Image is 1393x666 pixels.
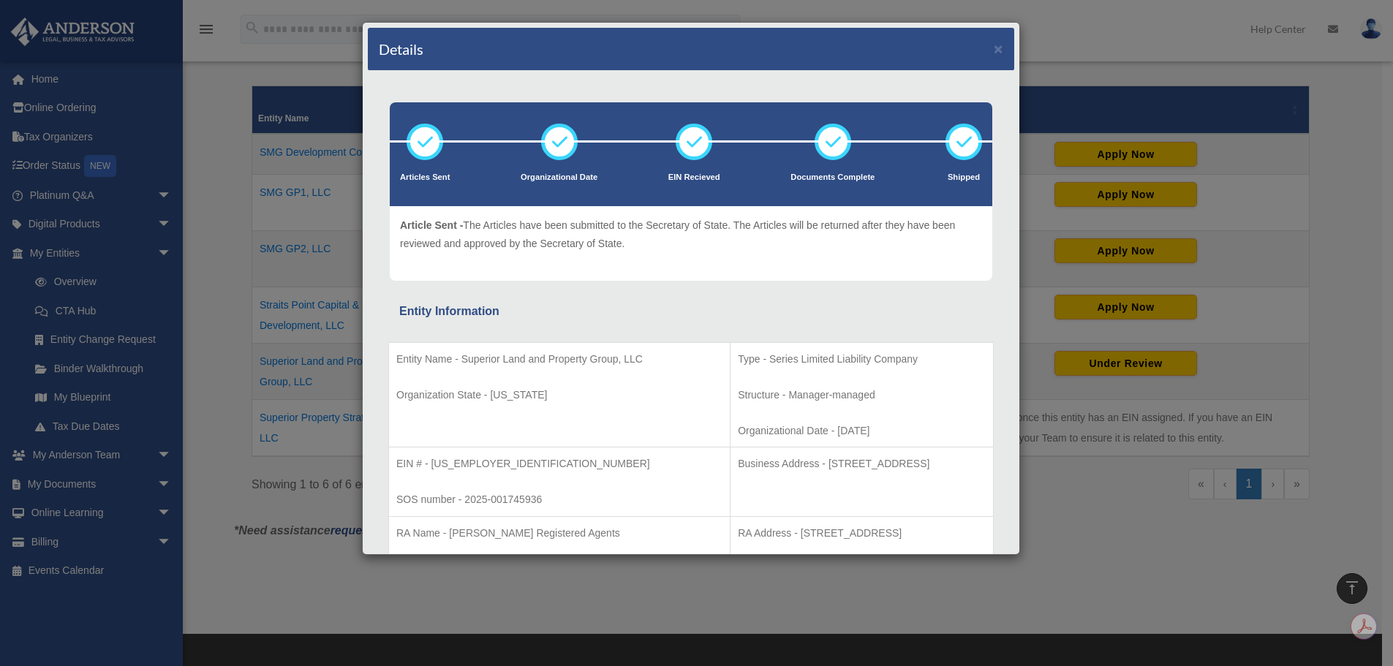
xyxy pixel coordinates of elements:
p: Organization State - [US_STATE] [396,386,722,404]
button: × [994,41,1003,56]
h4: Details [379,39,423,59]
p: Organizational Date - [DATE] [738,422,986,440]
p: Business Address - [STREET_ADDRESS] [738,455,986,473]
p: RA Name - [PERSON_NAME] Registered Agents [396,524,722,542]
div: Entity Information [399,301,983,322]
p: The Articles have been submitted to the Secretary of State. The Articles will be returned after t... [400,216,982,252]
p: SOS number - 2025-001745936 [396,491,722,509]
p: EIN # - [US_EMPLOYER_IDENTIFICATION_NUMBER] [396,455,722,473]
p: Organizational Date [521,170,597,185]
span: Article Sent - [400,219,463,231]
p: Articles Sent [400,170,450,185]
p: EIN Recieved [668,170,720,185]
p: Entity Name - Superior Land and Property Group, LLC [396,350,722,368]
p: Shipped [945,170,982,185]
p: Type - Series Limited Liability Company [738,350,986,368]
p: Documents Complete [790,170,875,185]
p: RA Address - [STREET_ADDRESS] [738,524,986,542]
p: Structure - Manager-managed [738,386,986,404]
